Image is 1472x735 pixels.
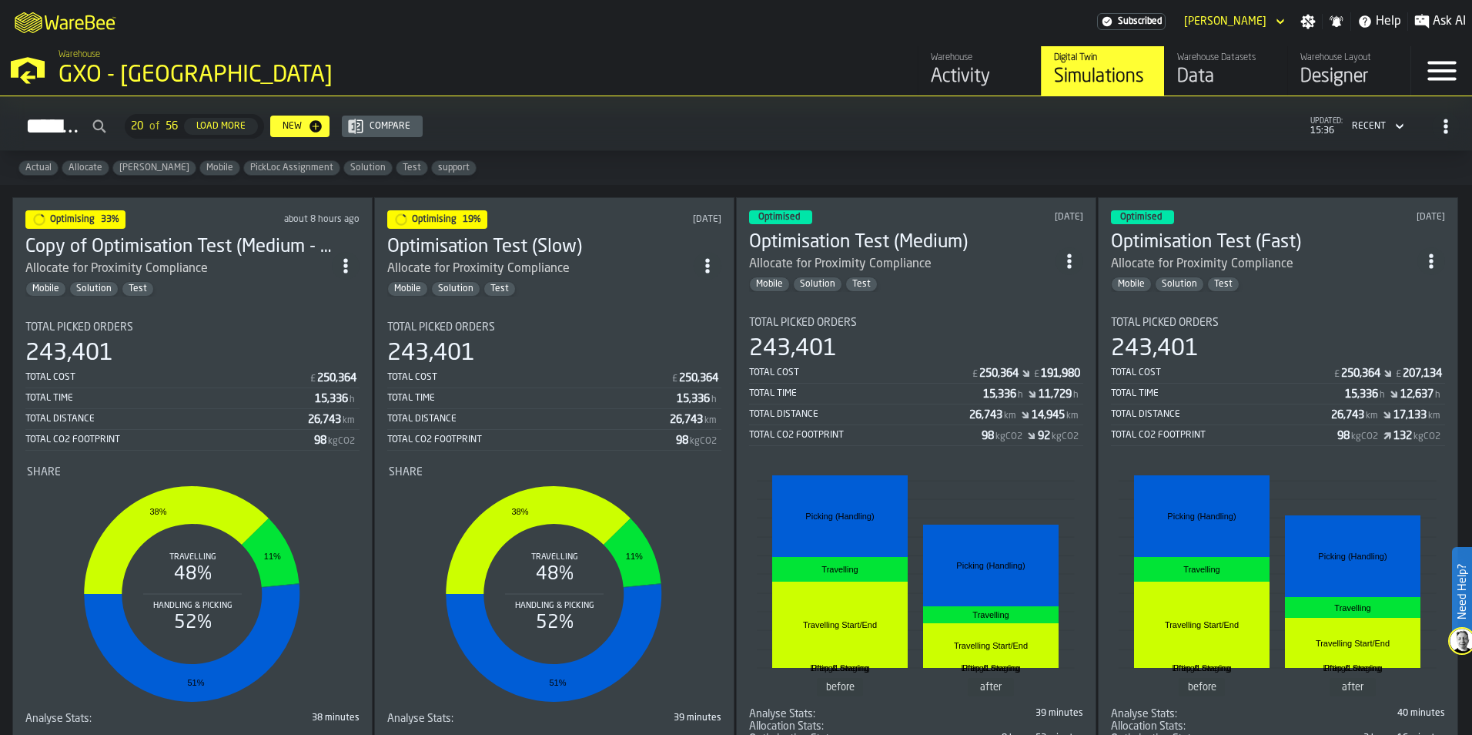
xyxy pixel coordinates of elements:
[343,415,355,426] span: km
[1112,279,1151,290] span: Mobile
[690,436,717,447] span: kgCO2
[1393,409,1427,421] div: Stat Value
[931,52,1029,63] div: Warehouse
[1111,708,1445,720] div: stat-Analyse Stats:
[1396,369,1401,380] span: £
[750,279,789,290] span: Mobile
[412,215,457,224] span: Optimising
[1111,720,1186,733] span: Allocation Stats:
[1352,121,1386,132] div: DropdownMenuValue-4
[387,260,694,278] div: Allocate for Proximity Compliance
[342,116,423,137] button: button-Compare
[25,713,189,725] div: Title
[1111,708,1275,720] div: Title
[1111,430,1337,441] div: Total CO2 Footprint
[1323,14,1350,29] label: button-toggle-Notifications
[1331,409,1364,421] div: Stat Value
[1334,369,1340,380] span: £
[387,309,721,725] section: card-SimulationDashboardCard-optimising
[1054,52,1152,63] div: Digital Twin
[389,466,720,478] div: Title
[1112,461,1444,705] div: stat-
[315,393,348,405] div: Stat Value
[1111,708,1177,720] span: Analyse Stats:
[826,682,855,693] text: before
[1120,213,1162,222] span: Optimised
[1337,430,1350,442] div: Stat Value
[389,466,720,710] div: stat-Share
[25,260,208,278] div: Allocate for Proximity Compliance
[1111,317,1445,446] div: stat-Total Picked Orders
[1376,12,1401,31] span: Help
[387,713,551,725] div: Title
[1281,708,1445,719] div: 40 minutes
[1413,431,1440,442] span: kgCO2
[25,414,308,425] div: Total Distance
[1351,431,1378,442] span: kgCO2
[1111,210,1174,224] div: status-3 2
[1111,255,1417,274] div: Allocate for Proximity Compliance
[1111,367,1333,378] div: Total Cost
[749,708,913,720] div: Title
[931,65,1029,89] div: Activity
[276,121,308,132] div: New
[328,436,355,447] span: kgCO2
[1400,388,1434,401] div: Stat Value
[25,321,360,334] div: Title
[980,682,1002,693] text: after
[389,466,423,478] span: Share
[1208,279,1239,290] span: Test
[62,163,109,173] span: Allocate
[749,317,1083,329] div: Title
[1066,411,1079,421] span: km
[1038,430,1050,442] div: Stat Value
[1454,549,1470,635] label: Need Help?
[270,116,330,137] button: button-New
[432,284,480,294] span: Solution
[557,713,721,723] div: 39 minutes
[1018,390,1023,401] span: h
[27,466,61,478] span: Share
[606,214,721,225] div: Updated: 09/09/2025, 12:22:46 Created: 09/09/2025, 12:18:57
[396,163,427,173] span: Test
[995,431,1022,442] span: kgCO2
[25,309,360,725] section: card-SimulationDashboardCard-optimising
[679,372,718,384] div: Stat Value
[484,284,515,294] span: Test
[432,163,476,173] span: support
[196,713,360,723] div: 38 minutes
[1156,279,1203,290] span: Solution
[1111,720,1445,733] div: stat-Allocation Stats:
[1039,388,1072,401] div: Stat Value
[1408,12,1472,31] label: button-toggle-Ask AI
[749,720,913,733] div: Title
[59,62,474,89] div: GXO - [GEOGRAPHIC_DATA]
[387,210,487,229] div: status-1 2
[1111,720,1275,733] div: Title
[749,317,857,329] span: Total Picked Orders
[101,215,119,224] span: 33%
[1111,230,1417,255] div: Optimisation Test (Fast)
[1097,13,1166,30] a: link-to-/wh/i/a3c616c1-32a4-47e6-8ca0-af4465b04030/settings/billing
[387,235,694,260] div: Optimisation Test (Slow)
[749,720,1083,733] div: stat-Allocation Stats:
[25,340,113,367] div: 243,401
[1287,46,1410,96] a: link-to-/wh/i/a3c616c1-32a4-47e6-8ca0-af4465b04030/designer
[387,435,676,445] div: Total CO2 Footprint
[387,321,495,334] span: Total Picked Orders
[244,163,340,173] span: PickLoc Assignment
[26,284,65,294] span: Mobile
[25,372,309,383] div: Total Cost
[1300,65,1398,89] div: Designer
[70,284,118,294] span: Solution
[676,435,688,447] div: Stat Value
[1184,15,1266,28] div: DropdownMenuValue-Jade Webb
[1111,317,1445,329] div: Title
[749,388,983,399] div: Total Time
[670,414,703,426] div: Stat Value
[1054,65,1152,89] div: Simulations
[711,394,717,405] span: h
